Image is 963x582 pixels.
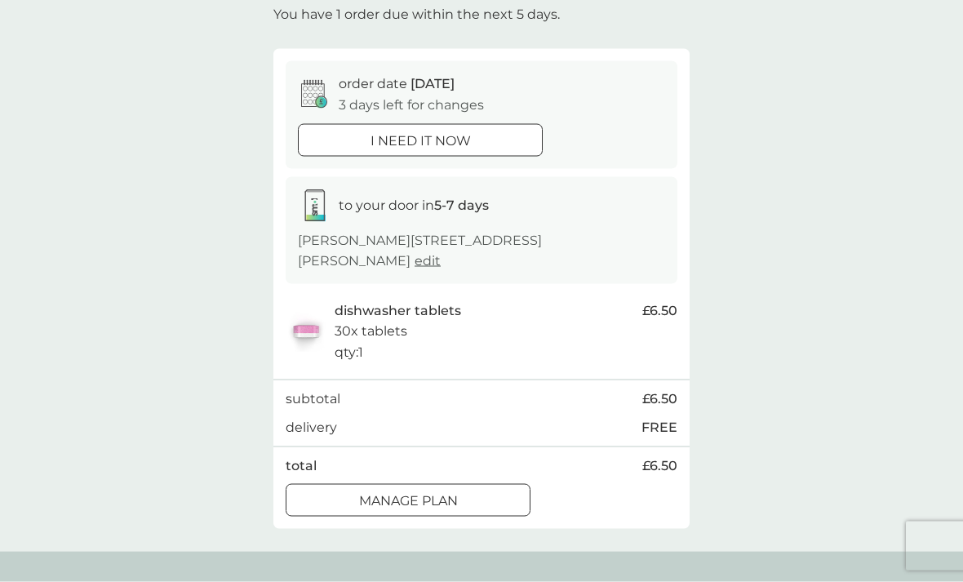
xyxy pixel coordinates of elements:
p: 3 days left for changes [339,95,484,116]
span: to your door in [339,198,489,213]
span: £6.50 [642,389,677,410]
p: total [286,455,317,477]
p: order date [339,73,455,95]
button: Manage plan [286,484,530,517]
p: Manage plan [359,491,458,512]
p: 30x tablets [335,321,407,342]
p: [PERSON_NAME][STREET_ADDRESS][PERSON_NAME] [298,230,665,272]
p: You have 1 order due within the next 5 days. [273,4,560,25]
span: [DATE] [410,76,455,91]
p: i need it now [371,131,471,152]
p: FREE [641,417,677,438]
span: £6.50 [642,300,677,322]
p: delivery [286,417,337,438]
button: i need it now [298,124,543,157]
span: £6.50 [642,455,677,477]
strong: 5-7 days [434,198,489,213]
a: edit [415,253,441,269]
p: qty : 1 [335,342,363,363]
p: dishwasher tablets [335,300,461,322]
p: subtotal [286,389,340,410]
